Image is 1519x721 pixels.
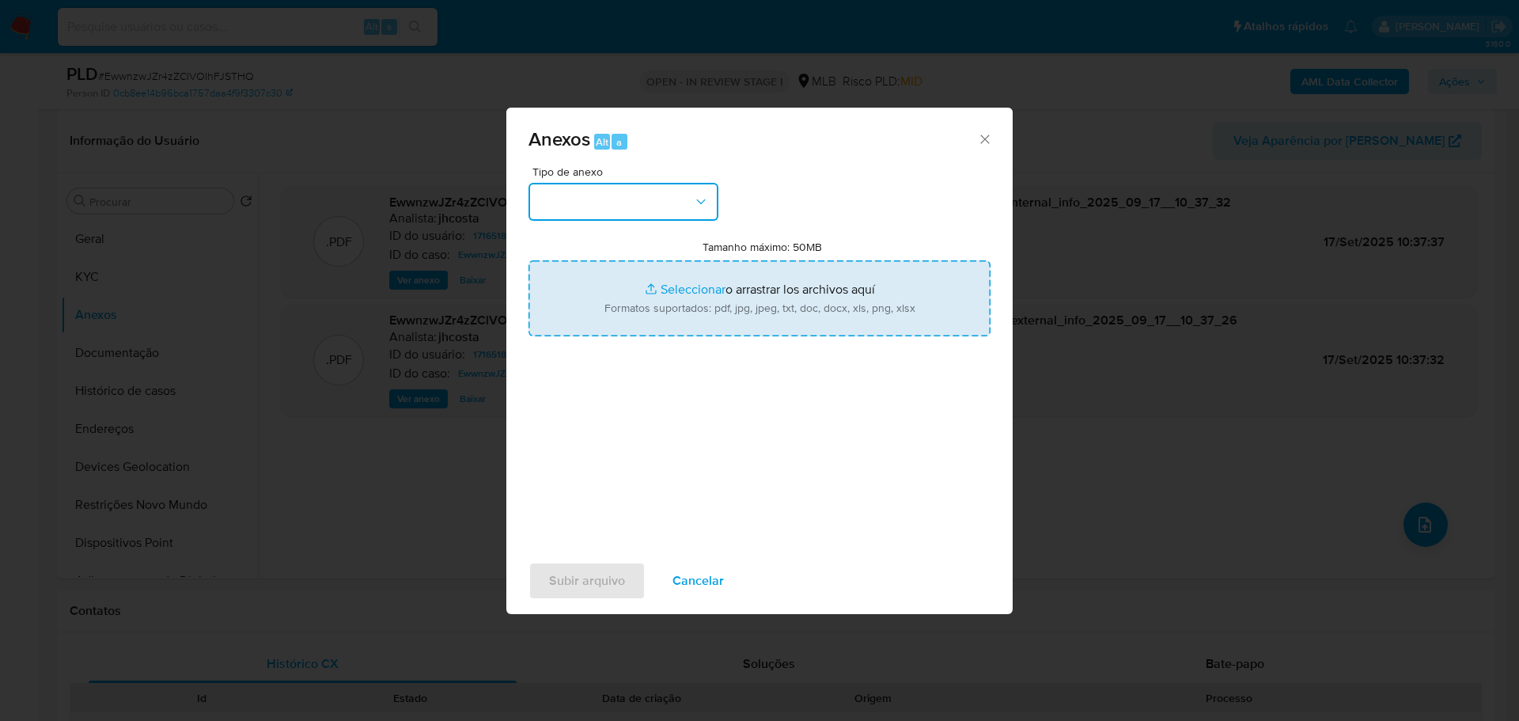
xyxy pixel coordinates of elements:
span: Tipo de anexo [532,166,722,177]
span: Anexos [528,125,590,153]
span: a [616,135,622,150]
label: Tamanho máximo: 50MB [703,240,822,254]
button: Cerrar [977,131,991,146]
button: Cancelar [652,562,744,600]
span: Cancelar [672,564,724,598]
span: Alt [596,135,608,150]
